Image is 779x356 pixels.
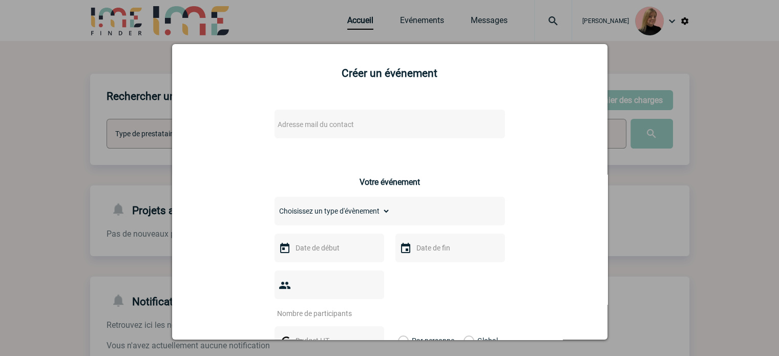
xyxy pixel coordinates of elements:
[278,120,354,129] span: Adresse mail du contact
[464,326,470,355] label: Global
[360,177,420,187] h3: Votre événement
[293,241,364,255] input: Date de début
[293,334,364,347] input: Budget HT
[398,326,409,355] label: Par personne
[185,67,595,79] h2: Créer un événement
[275,307,371,320] input: Nombre de participants
[414,241,485,255] input: Date de fin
